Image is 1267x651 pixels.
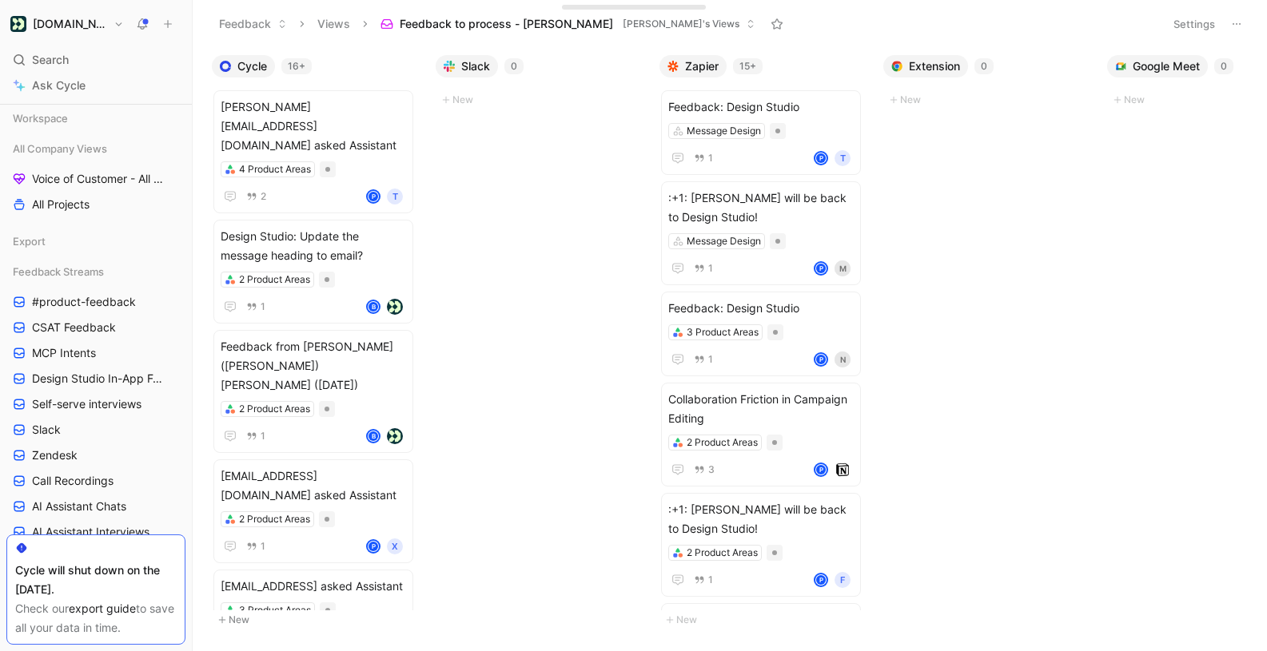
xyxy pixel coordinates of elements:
[373,12,763,36] button: Feedback to process - [PERSON_NAME][PERSON_NAME]'s Views
[387,189,403,204] div: T
[661,181,861,285] a: :+1: [PERSON_NAME] will be back to Design Studio!Message Design1PM
[387,428,403,444] img: logo
[883,55,968,77] button: Extension
[1214,58,1233,74] div: 0
[661,292,861,376] a: Feedback: Design Studio3 Product Areas1PN
[368,301,379,312] div: B
[708,264,713,273] span: 1
[32,422,61,438] span: Slack
[815,354,827,365] div: P
[212,610,423,629] button: New
[6,443,185,467] a: Zendesk
[387,299,403,315] img: logo
[691,260,716,277] button: 1
[6,392,185,416] a: Self-serve interviews
[691,571,716,589] button: 1
[13,233,46,249] span: Export
[6,73,185,97] a: Ask Cycle
[221,97,406,155] span: [PERSON_NAME][EMAIL_ADDRESS][DOMAIN_NAME] asked Assistant
[32,473,114,489] span: Call Recordings
[835,462,851,478] img: logo
[32,76,86,95] span: Ask Cycle
[436,90,647,109] button: New
[687,435,758,451] div: 2 Product Areas
[815,263,827,274] div: P
[6,418,185,442] a: Slack
[708,465,715,474] span: 3
[281,58,312,74] div: 16+
[32,498,126,514] span: AI Assistant Chats
[32,396,141,412] span: Self-serve interviews
[708,575,713,585] span: 1
[6,260,185,284] div: Feedback Streams
[15,599,177,637] div: Check our to save all your data in time.
[261,431,265,441] span: 1
[6,13,128,35] button: Customer.io[DOMAIN_NAME]
[213,220,413,324] a: Design Studio: Update the message heading to email?2 Product Areas1Blogo
[661,383,861,486] a: Collaboration Friction in Campaign Editing2 Product Areas3Plogo
[6,494,185,518] a: AI Assistant Chats
[687,545,758,561] div: 2 Product Areas
[623,16,739,32] span: [PERSON_NAME]'s Views
[239,511,310,527] div: 2 Product Areas
[685,58,719,74] span: Zapier
[659,610,871,629] button: New
[400,16,613,32] span: Feedback to process - [PERSON_NAME]
[310,12,357,36] button: Views
[504,58,524,74] div: 0
[661,493,861,597] a: :+1: [PERSON_NAME] will be back to Design Studio!2 Product Areas1PF
[239,272,310,288] div: 2 Product Areas
[32,294,136,310] span: #product-feedback
[835,351,851,367] div: N
[205,48,429,637] div: Cycle16+New
[239,161,311,177] div: 4 Product Areas
[212,55,275,77] button: Cycle
[974,58,994,74] div: 0
[239,401,310,417] div: 2 Product Areas
[691,461,718,478] button: 3
[387,538,403,554] div: X
[835,572,851,588] div: F
[687,233,761,249] div: Message Design
[33,17,107,31] h1: [DOMAIN_NAME]
[6,469,185,493] a: Call Recordings
[243,188,269,205] button: 2
[6,316,185,339] a: CSAT Feedback
[815,153,827,164] div: P
[221,227,406,265] span: Design Studio: Update the message heading to email?
[243,538,269,555] button: 1
[368,431,379,442] div: B
[6,341,185,365] a: MCP Intents
[6,48,185,72] div: Search
[6,229,185,258] div: Export
[261,192,266,201] span: 2
[10,16,26,32] img: Customer.io
[708,153,713,163] span: 1
[32,371,166,387] span: Design Studio In-App Feedback
[6,367,185,391] a: Design Studio In-App Feedback
[6,193,185,216] a: All Projects
[429,48,653,117] div: Slack0New
[436,55,498,77] button: Slack
[687,123,761,139] div: Message Design
[32,345,96,361] span: MCP Intents
[668,299,854,318] span: Feedback: Design Studio
[213,330,413,453] a: Feedback from [PERSON_NAME] ([PERSON_NAME]) [PERSON_NAME] ([DATE])2 Product Areas1Blogo
[243,298,269,316] button: 1
[815,464,827,475] div: P
[691,351,716,368] button: 1
[6,137,185,161] div: All Company Views
[6,229,185,253] div: Export
[6,167,185,191] a: Voice of Customer - All Areas
[653,48,877,637] div: Zapier15+New
[32,196,90,212] span: All Projects
[6,137,185,216] div: All Company ViewsVoice of Customer - All AreasAll Projects
[221,466,406,505] span: [EMAIL_ADDRESS][DOMAIN_NAME] asked Assistant
[243,427,269,445] button: 1
[213,90,413,213] a: [PERSON_NAME][EMAIL_ADDRESS][DOMAIN_NAME] asked Assistant4 Product Areas2PT
[877,48,1101,117] div: Extension0New
[32,50,69,69] span: Search
[687,324,759,340] div: 3 Product Areas
[69,601,136,615] a: export guide
[32,320,116,335] span: CSAT Feedback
